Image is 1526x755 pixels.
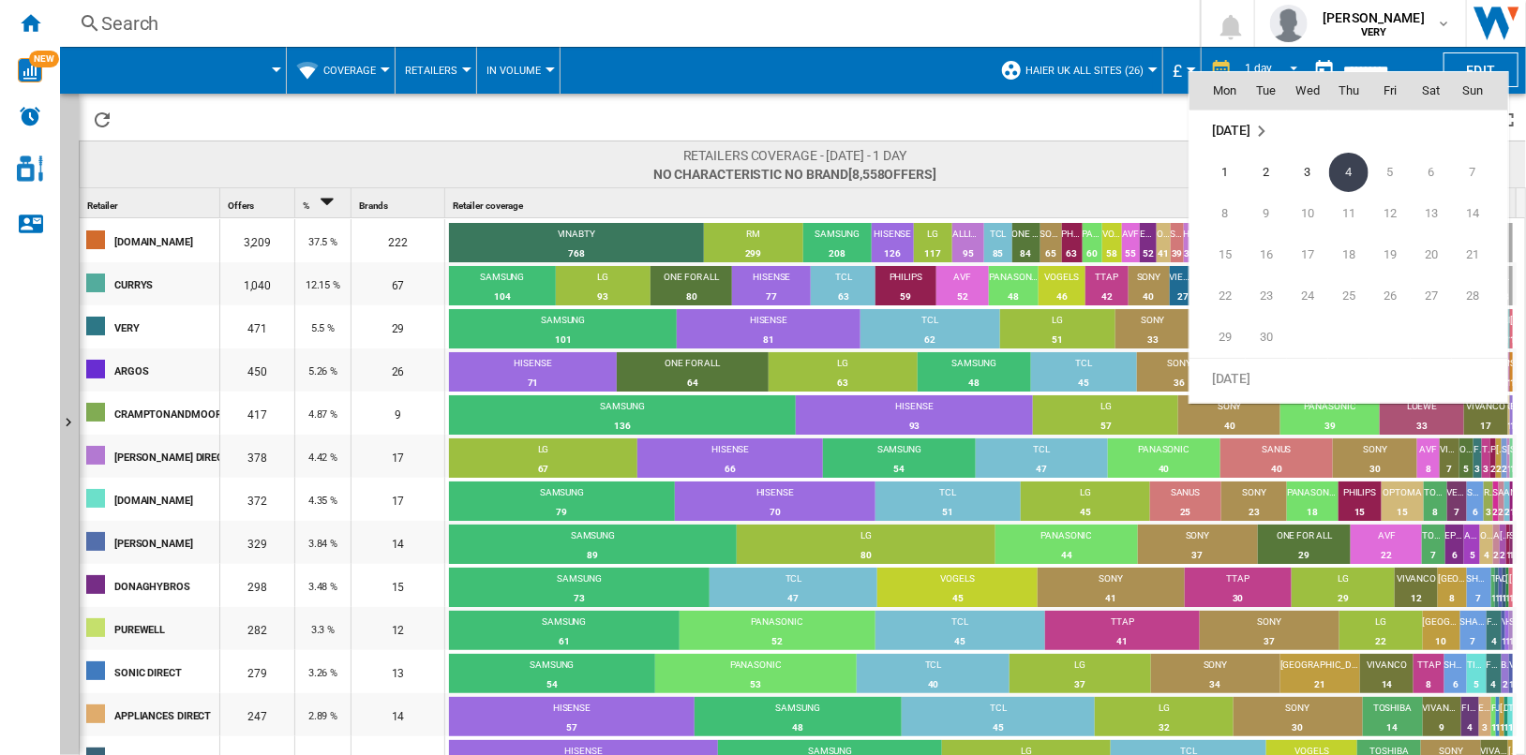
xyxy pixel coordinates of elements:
[1189,152,1508,193] tr: Week 1
[1189,358,1508,400] tr: Week undefined
[1189,193,1246,234] td: Monday September 8 2025
[1411,275,1452,317] td: Saturday September 27 2025
[1189,317,1246,359] td: Monday September 29 2025
[1287,193,1328,234] td: Wednesday September 10 2025
[1328,72,1369,110] th: Thu
[1287,234,1328,275] td: Wednesday September 17 2025
[1452,152,1508,193] td: Sunday September 7 2025
[1369,72,1411,110] th: Fri
[1287,152,1328,193] td: Wednesday September 3 2025
[1452,234,1508,275] td: Sunday September 21 2025
[1189,234,1508,275] tr: Week 3
[1246,234,1287,275] td: Tuesday September 16 2025
[1189,193,1508,234] tr: Week 2
[1246,152,1287,193] td: Tuesday September 2 2025
[1287,275,1328,317] td: Wednesday September 24 2025
[1329,153,1369,192] span: 4
[1189,72,1246,110] th: Mon
[1369,193,1411,234] td: Friday September 12 2025
[1411,193,1452,234] td: Saturday September 13 2025
[1189,317,1508,359] tr: Week 5
[1411,152,1452,193] td: Saturday September 6 2025
[1212,123,1250,138] span: [DATE]
[1189,72,1508,403] md-calendar: Calendar
[1189,275,1246,317] td: Monday September 22 2025
[1189,110,1508,152] tr: Week undefined
[1246,193,1287,234] td: Tuesday September 9 2025
[1289,154,1326,191] span: 3
[1212,371,1250,386] span: [DATE]
[1287,72,1328,110] th: Wed
[1411,72,1452,110] th: Sat
[1246,317,1287,359] td: Tuesday September 30 2025
[1328,234,1369,275] td: Thursday September 18 2025
[1189,152,1246,193] td: Monday September 1 2025
[1452,275,1508,317] td: Sunday September 28 2025
[1189,234,1246,275] td: Monday September 15 2025
[1328,152,1369,193] td: Thursday September 4 2025
[1452,193,1508,234] td: Sunday September 14 2025
[1206,154,1244,191] span: 1
[1369,234,1411,275] td: Friday September 19 2025
[1246,275,1287,317] td: Tuesday September 23 2025
[1411,234,1452,275] td: Saturday September 20 2025
[1369,152,1411,193] td: Friday September 5 2025
[1369,275,1411,317] td: Friday September 26 2025
[1248,154,1285,191] span: 2
[1189,110,1508,152] td: September 2025
[1328,275,1369,317] td: Thursday September 25 2025
[1452,72,1508,110] th: Sun
[1246,72,1287,110] th: Tue
[1328,193,1369,234] td: Thursday September 11 2025
[1189,275,1508,317] tr: Week 4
